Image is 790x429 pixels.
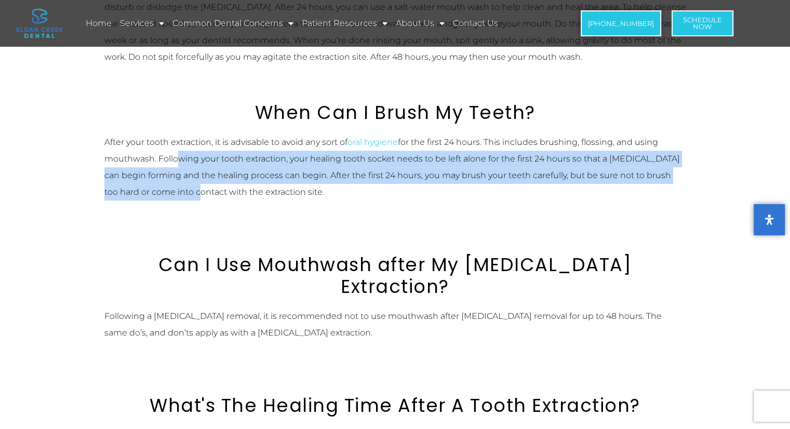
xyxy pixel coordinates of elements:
a: oral hygiene [347,137,398,147]
a: ScheduleNow [672,10,733,36]
a: [PHONE_NUMBER] [581,10,661,36]
nav: Menu [84,11,542,35]
span: [PHONE_NUMBER] [588,20,654,27]
a: About Us [394,11,446,35]
a: Contact Us [451,11,500,35]
h2: What's The Healing Time After A Tooth Extraction? [104,395,686,417]
h2: Can I Use Mouthwash after My [MEDICAL_DATA] Extraction? [104,254,686,298]
a: Services [118,11,166,35]
button: Open Accessibility Panel [754,204,785,235]
a: Patient Resources [300,11,389,35]
h2: When Can I Brush My Teeth? [104,102,686,124]
a: Home [84,11,113,35]
p: After your tooth extraction, it is advisable to avoid any sort of for the first 24 hours. This in... [104,134,686,200]
span: Schedule Now [683,17,722,30]
img: logo [16,9,63,38]
p: Following a [MEDICAL_DATA] removal, it is recommended not to use mouthwash after [MEDICAL_DATA] r... [104,308,686,341]
a: Common Dental Concerns [171,11,295,35]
